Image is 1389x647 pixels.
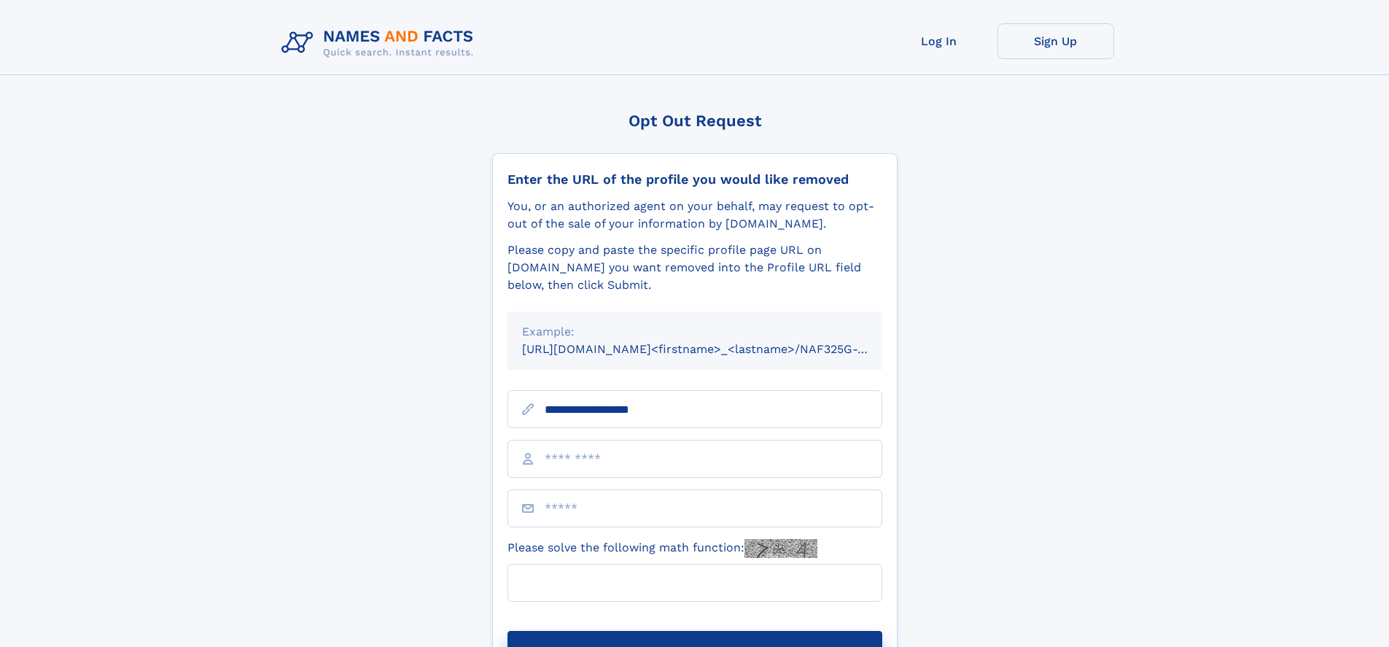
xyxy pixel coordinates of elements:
div: You, or an authorized agent on your behalf, may request to opt-out of the sale of your informatio... [507,198,882,233]
label: Please solve the following math function: [507,539,817,558]
a: Log In [881,23,997,59]
div: Opt Out Request [492,112,898,130]
div: Example: [522,323,868,341]
a: Sign Up [997,23,1114,59]
small: [URL][DOMAIN_NAME]<firstname>_<lastname>/NAF325G-xxxxxxxx [522,342,910,356]
div: Please copy and paste the specific profile page URL on [DOMAIN_NAME] you want removed into the Pr... [507,241,882,294]
div: Enter the URL of the profile you would like removed [507,171,882,187]
img: Logo Names and Facts [276,23,486,63]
